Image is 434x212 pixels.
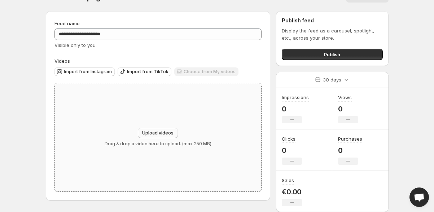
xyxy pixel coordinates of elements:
[338,105,358,113] p: 0
[338,135,362,142] h3: Purchases
[138,128,178,138] button: Upload videos
[323,76,341,83] p: 30 days
[54,67,115,76] button: Import from Instagram
[105,141,211,147] p: Drag & drop a video here to upload. (max 250 MB)
[409,187,429,207] div: Open chat
[324,51,340,58] span: Publish
[338,146,362,155] p: 0
[142,130,174,136] span: Upload videos
[282,27,382,41] p: Display the feed as a carousel, spotlight, etc., across your store.
[282,177,294,184] h3: Sales
[282,94,309,101] h3: Impressions
[118,67,171,76] button: Import from TikTok
[282,17,382,24] h2: Publish feed
[282,135,295,142] h3: Clicks
[54,58,70,64] span: Videos
[282,146,302,155] p: 0
[64,69,112,75] span: Import from Instagram
[54,21,80,26] span: Feed name
[338,94,352,101] h3: Views
[282,49,382,60] button: Publish
[54,42,97,48] span: Visible only to you.
[127,69,168,75] span: Import from TikTok
[282,105,309,113] p: 0
[282,187,302,196] p: €0.00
